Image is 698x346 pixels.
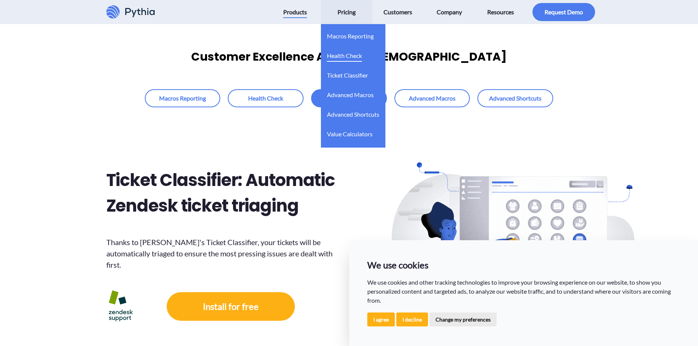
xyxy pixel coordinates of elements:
p: We use cookies [367,258,680,272]
a: Advanced Shortcuts [327,102,379,122]
span: Value Calculators [327,128,373,140]
span: Pricing [337,6,356,18]
a: Advanced Macros [327,83,374,102]
button: I agree [367,312,395,326]
button: I decline [396,312,428,326]
span: Ticket Classifier [327,69,368,81]
span: Products [283,6,307,18]
span: Advanced Macros [327,89,374,101]
p: We use cookies and other tracking technologies to improve your browsing experience on our website... [367,278,680,305]
span: Advanced Shortcuts [327,108,379,120]
a: Health Check [327,44,362,63]
a: Ticket Classifier [327,63,368,83]
a: Macros Reporting [327,24,374,44]
a: Value Calculators [327,122,373,142]
h3: Thanks to [PERSON_NAME]'s Ticket Classifier, your tickets will be automatically triaged to ensure... [106,236,342,270]
button: Change my preferences [430,312,497,326]
span: Macros Reporting [327,30,374,42]
span: Health Check [327,50,362,62]
span: Customers [384,6,412,18]
span: Company [437,6,462,18]
h2: Ticket Classifier: Automatic Zendesk ticket triaging [106,168,342,218]
span: Resources [487,6,514,18]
